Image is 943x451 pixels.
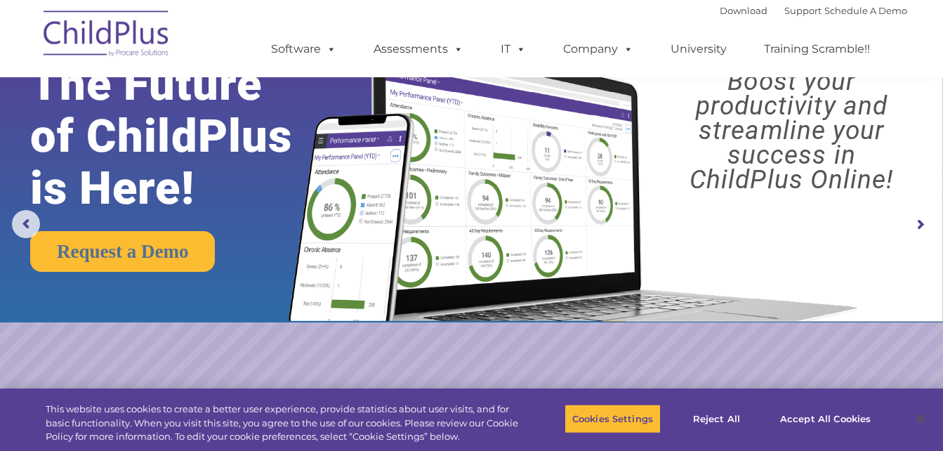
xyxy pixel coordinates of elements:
[549,35,647,63] a: Company
[257,35,350,63] a: Software
[195,150,255,161] span: Phone number
[673,404,760,433] button: Reject All
[657,35,741,63] a: University
[824,5,907,16] a: Schedule A Demo
[37,1,177,71] img: ChildPlus by Procare Solutions
[487,35,540,63] a: IT
[30,231,215,272] a: Request a Demo
[784,5,822,16] a: Support
[30,58,331,214] rs-layer: The Future of ChildPlus is Here!
[360,35,477,63] a: Assessments
[772,404,878,433] button: Accept All Cookies
[905,403,936,434] button: Close
[720,5,767,16] a: Download
[195,93,238,103] span: Last name
[652,69,932,192] rs-layer: Boost your productivity and streamline your success in ChildPlus Online!
[720,5,907,16] font: |
[46,403,519,444] div: This website uses cookies to create a better user experience, provide statistics about user visit...
[750,35,884,63] a: Training Scramble!!
[565,404,661,433] button: Cookies Settings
